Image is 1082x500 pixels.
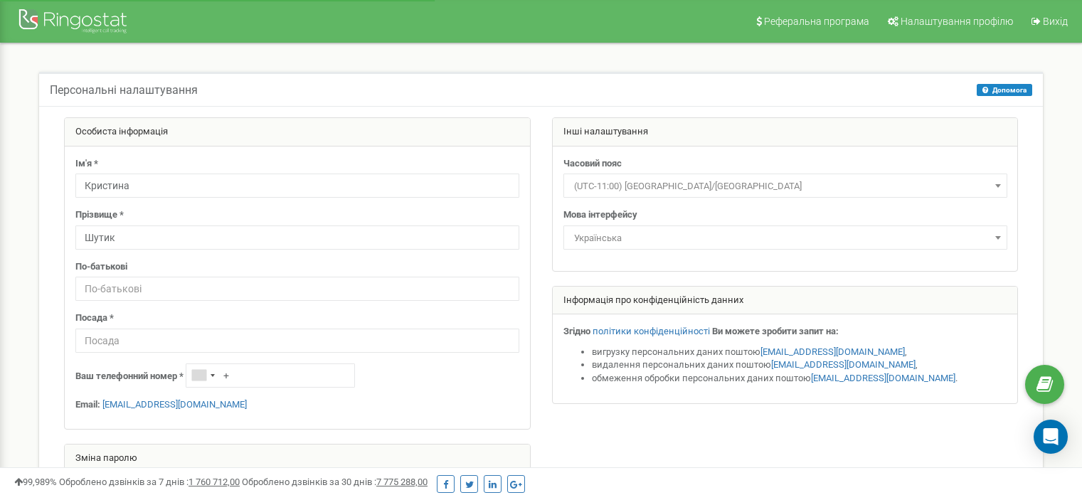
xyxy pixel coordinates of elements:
[771,359,916,370] a: [EMAIL_ADDRESS][DOMAIN_NAME]
[242,477,428,487] span: Оброблено дзвінків за 30 днів :
[186,363,355,388] input: +1-800-555-55-55
[75,370,184,383] label: Ваш телефонний номер *
[568,176,1002,196] span: (UTC-11:00) Pacific/Midway
[65,118,530,147] div: Особиста інформація
[75,399,100,410] strong: Email:
[75,277,519,301] input: По-батькові
[102,399,247,410] a: [EMAIL_ADDRESS][DOMAIN_NAME]
[50,84,198,97] h5: Персональні налаштування
[186,364,219,387] div: Telephone country code
[811,373,955,383] a: [EMAIL_ADDRESS][DOMAIN_NAME]
[1043,16,1068,27] span: Вихід
[764,16,869,27] span: Реферальна програма
[1034,420,1068,454] div: Open Intercom Messenger
[59,477,240,487] span: Оброблено дзвінків за 7 днів :
[593,326,710,336] a: політики конфіденційності
[14,477,57,487] span: 99,989%
[977,84,1032,96] button: Допомога
[376,477,428,487] u: 7 775 288,00
[75,260,127,274] label: По-батькові
[592,372,1007,385] li: обмеження обробки персональних даних поштою .
[75,225,519,250] input: Прізвище
[75,329,519,353] input: Посада
[563,174,1007,198] span: (UTC-11:00) Pacific/Midway
[568,228,1002,248] span: Українська
[563,157,622,171] label: Часовий пояс
[592,358,1007,372] li: видалення персональних даних поштою ,
[75,157,98,171] label: Ім'я *
[901,16,1013,27] span: Налаштування профілю
[563,208,637,222] label: Мова інтерфейсу
[712,326,839,336] strong: Ви можете зробити запит на:
[553,287,1018,315] div: Інформація про конфіденційність данних
[563,326,590,336] strong: Згідно
[553,118,1018,147] div: Інші налаштування
[563,225,1007,250] span: Українська
[592,346,1007,359] li: вигрузку персональних даних поштою ,
[75,208,124,222] label: Прізвище *
[189,477,240,487] u: 1 760 712,00
[75,174,519,198] input: Ім'я
[760,346,905,357] a: [EMAIL_ADDRESS][DOMAIN_NAME]
[75,312,114,325] label: Посада *
[65,445,530,473] div: Зміна паролю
